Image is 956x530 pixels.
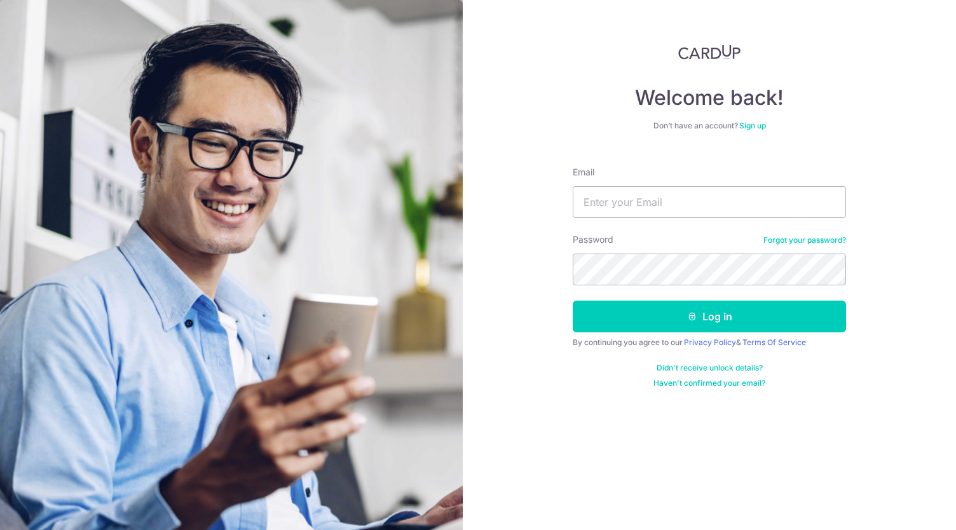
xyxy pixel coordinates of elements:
[573,121,846,131] div: Don’t have an account?
[573,186,846,218] input: Enter your Email
[684,337,736,347] a: Privacy Policy
[742,337,806,347] a: Terms Of Service
[573,233,613,246] label: Password
[739,121,766,130] a: Sign up
[573,166,594,179] label: Email
[657,363,763,373] a: Didn't receive unlock details?
[763,235,846,245] a: Forgot your password?
[573,85,846,111] h4: Welcome back!
[678,44,741,60] img: CardUp Logo
[573,301,846,332] button: Log in
[653,378,765,388] a: Haven't confirmed your email?
[573,337,846,348] div: By continuing you agree to our &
